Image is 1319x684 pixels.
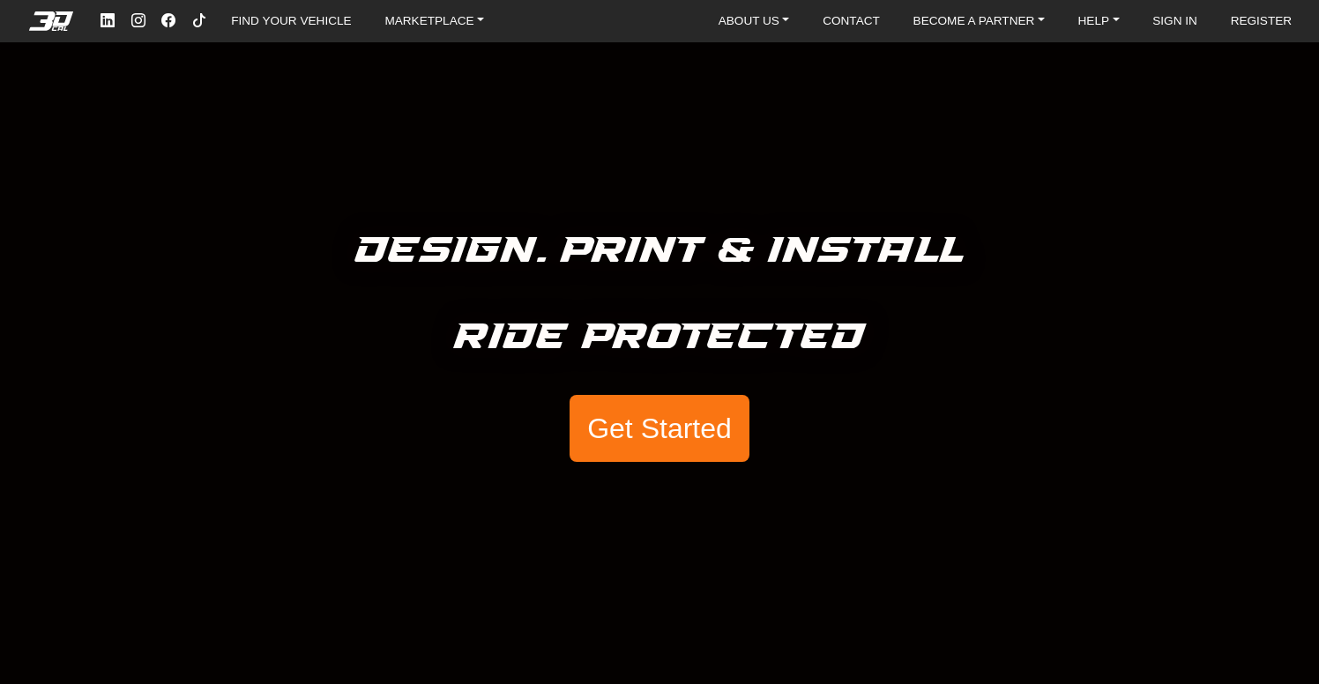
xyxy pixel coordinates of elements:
[816,9,887,33] a: CONTACT
[355,222,965,280] h5: Design. Print & Install
[1071,9,1127,33] a: HELP
[570,395,749,462] button: Get Started
[377,9,491,33] a: MARKETPLACE
[224,9,358,33] a: FIND YOUR VEHICLE
[1145,9,1204,33] a: SIGN IN
[906,9,1052,33] a: BECOME A PARTNER
[454,309,866,367] h5: Ride Protected
[712,9,797,33] a: ABOUT US
[1224,9,1300,33] a: REGISTER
